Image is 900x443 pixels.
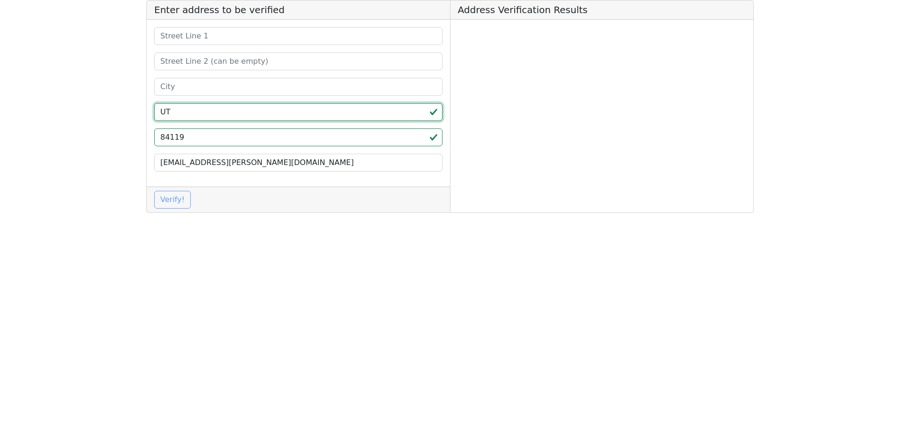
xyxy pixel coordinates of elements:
input: City [154,78,442,96]
h5: Address Verification Results [450,0,754,20]
input: Your Email [154,154,442,172]
input: 2-Letter State [154,103,442,121]
input: Street Line 2 (can be empty) [154,53,442,70]
input: ZIP code 5 or 5+4 [154,128,442,146]
input: Street Line 1 [154,27,442,45]
h5: Enter address to be verified [147,0,450,20]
